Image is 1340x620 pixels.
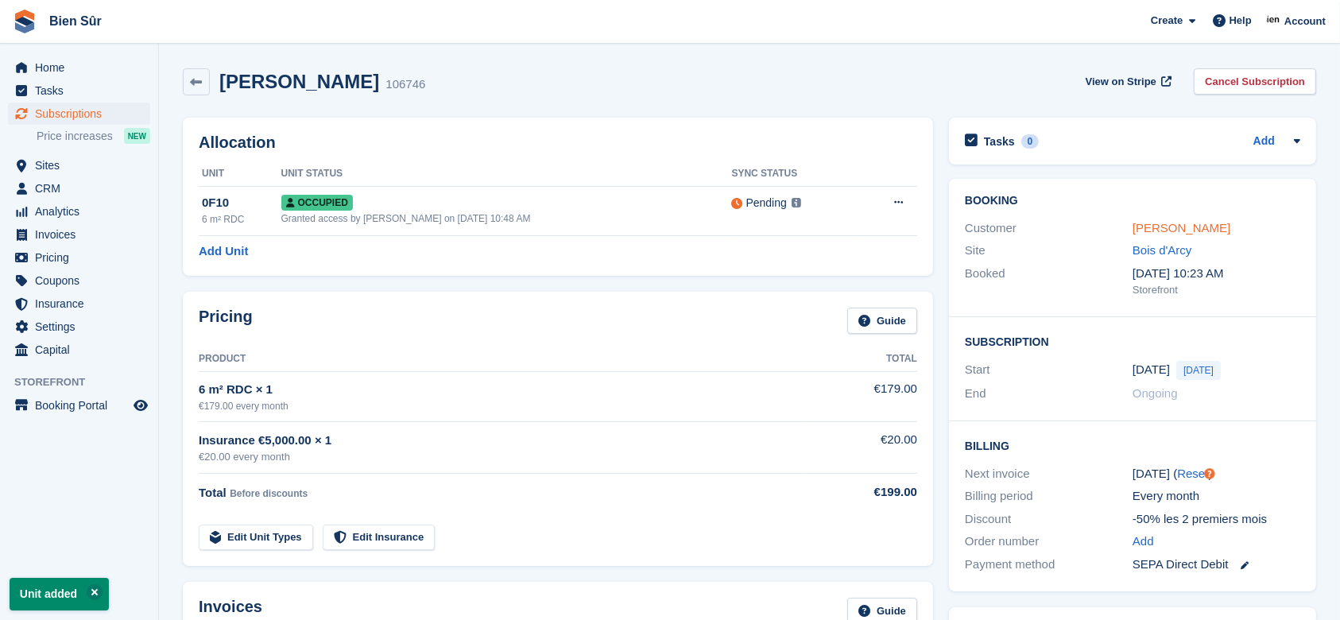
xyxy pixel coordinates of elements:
a: Add [1133,533,1154,551]
h2: Subscription [965,333,1300,349]
th: Unit [199,161,281,187]
div: 106746 [385,76,425,94]
th: Sync Status [732,161,858,187]
div: Booked [965,265,1133,298]
span: [DATE] [1176,361,1221,380]
a: menu [8,154,150,176]
span: Price increases [37,129,113,144]
a: menu [8,177,150,200]
div: SEPA Direct Debit [1133,556,1300,574]
span: Invoices [35,223,130,246]
img: icon-info-grey-7440780725fd019a000dd9b08b2336e03edf1995a4989e88bcd33f0948082b44.svg [792,198,801,207]
a: Add Unit [199,242,248,261]
span: Analytics [35,200,130,223]
span: Before discounts [230,488,308,499]
time: 2025-09-05 23:00:00 UTC [1133,361,1170,379]
a: menu [8,246,150,269]
div: 6 m² RDC [202,212,281,227]
span: Capital [35,339,130,361]
div: Site [965,242,1133,260]
img: stora-icon-8386f47178a22dfd0bd8f6a31ec36ba5ce8667c1dd55bd0f319d3a0aa187defe.svg [13,10,37,33]
th: Unit Status [281,161,732,187]
a: menu [8,269,150,292]
h2: Allocation [199,134,917,152]
span: Pricing [35,246,130,269]
h2: Pricing [199,308,253,334]
div: 0F10 [202,194,281,212]
h2: [PERSON_NAME] [219,71,379,92]
div: 0 [1021,134,1040,149]
div: [DATE] 10:23 AM [1133,265,1300,283]
div: Start [965,361,1133,380]
a: menu [8,56,150,79]
span: Occupied [281,195,353,211]
div: [DATE] ( ) [1133,465,1300,483]
span: Tasks [35,79,130,102]
a: menu [8,103,150,125]
a: Bois d'Arcy [1133,243,1192,257]
span: Insurance [35,293,130,315]
a: Reset [1177,467,1208,480]
div: Pending [746,195,787,211]
div: 6 m² RDC × 1 [199,381,807,399]
a: [PERSON_NAME] [1133,221,1230,234]
span: CRM [35,177,130,200]
a: Edit Unit Types [199,525,313,551]
div: End [965,385,1133,403]
a: Edit Insurance [323,525,436,551]
span: Help [1230,13,1252,29]
a: menu [8,339,150,361]
span: Sites [35,154,130,176]
img: Asmaa Habri [1266,13,1282,29]
span: Booking Portal [35,394,130,417]
span: Ongoing [1133,386,1178,400]
div: Order number [965,533,1133,551]
a: menu [8,200,150,223]
a: menu [8,316,150,338]
th: Product [199,347,807,372]
span: Home [35,56,130,79]
div: Billing period [965,487,1133,506]
div: NEW [124,128,150,144]
span: Coupons [35,269,130,292]
div: Insurance €5,000.00 × 1 [199,432,807,450]
h2: Booking [965,195,1300,207]
a: menu [8,394,150,417]
div: -50% les 2 premiers mois [1133,510,1300,529]
a: Add [1253,133,1275,151]
div: €199.00 [807,483,918,502]
a: Preview store [131,396,150,415]
th: Total [807,347,918,372]
span: Total [199,486,227,499]
a: Cancel Subscription [1194,68,1316,95]
div: Storefront [1133,282,1300,298]
span: Settings [35,316,130,338]
div: Granted access by [PERSON_NAME] on [DATE] 10:48 AM [281,211,732,226]
div: Every month [1133,487,1300,506]
a: menu [8,223,150,246]
div: Tooltip anchor [1203,467,1217,481]
span: Subscriptions [35,103,130,125]
span: Create [1151,13,1183,29]
div: €20.00 every month [199,449,807,465]
div: Payment method [965,556,1133,574]
a: Guide [847,308,917,334]
a: Price increases NEW [37,127,150,145]
div: Discount [965,510,1133,529]
div: Customer [965,219,1133,238]
a: menu [8,79,150,102]
h2: Billing [965,437,1300,453]
div: €179.00 every month [199,399,807,413]
td: €20.00 [807,422,918,474]
a: Bien Sûr [43,8,108,34]
span: Storefront [14,374,158,390]
h2: Tasks [984,134,1015,149]
span: View on Stripe [1086,74,1156,90]
td: €179.00 [807,371,918,421]
p: Unit added [10,578,109,610]
a: View on Stripe [1079,68,1175,95]
div: Next invoice [965,465,1133,483]
span: Account [1284,14,1326,29]
a: menu [8,293,150,315]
